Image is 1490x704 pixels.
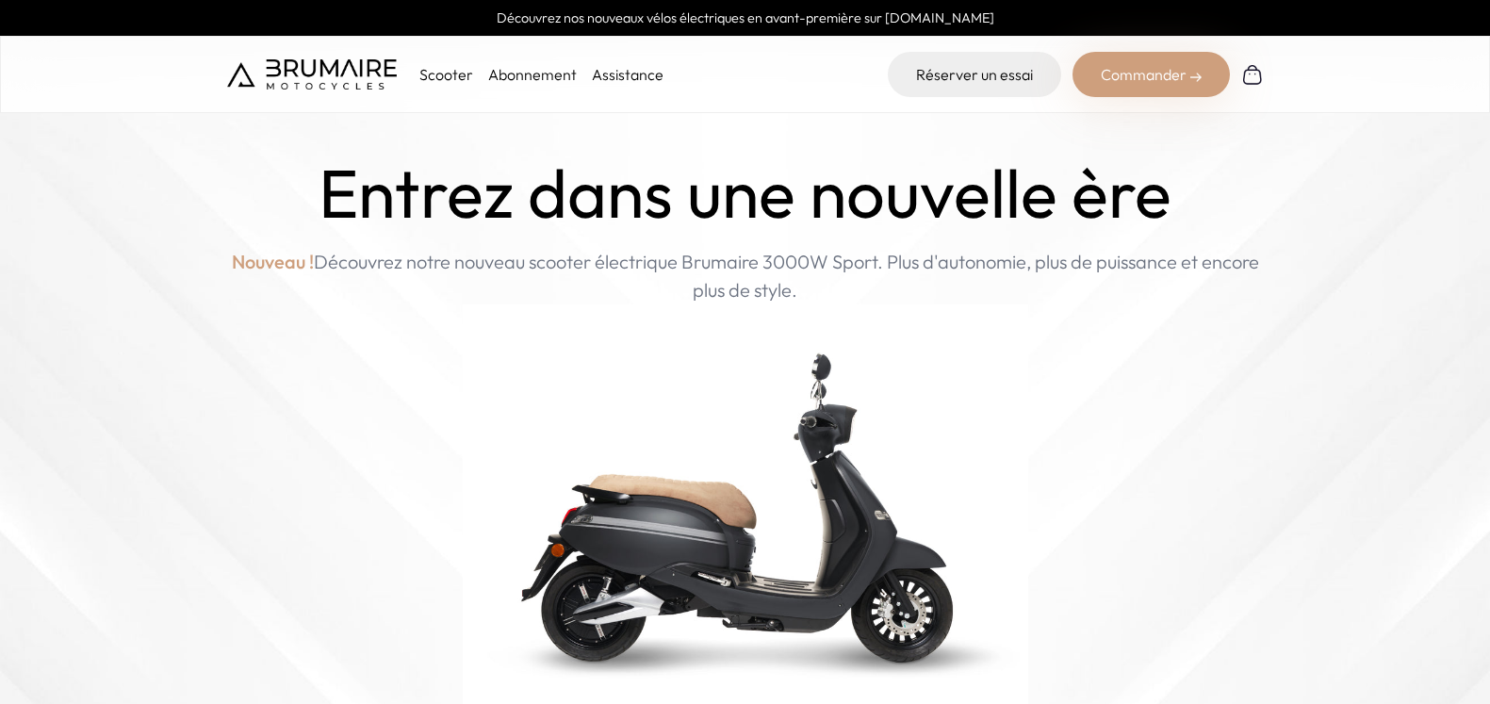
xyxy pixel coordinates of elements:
[1072,52,1230,97] div: Commander
[592,65,663,84] a: Assistance
[419,63,473,86] p: Scooter
[232,248,314,276] span: Nouveau !
[1190,72,1202,83] img: right-arrow-2.png
[1241,63,1264,86] img: Panier
[227,59,397,90] img: Brumaire Motocycles
[888,52,1061,97] a: Réserver un essai
[319,155,1171,233] h1: Entrez dans une nouvelle ère
[227,248,1264,304] p: Découvrez notre nouveau scooter électrique Brumaire 3000W Sport. Plus d'autonomie, plus de puissa...
[488,65,577,84] a: Abonnement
